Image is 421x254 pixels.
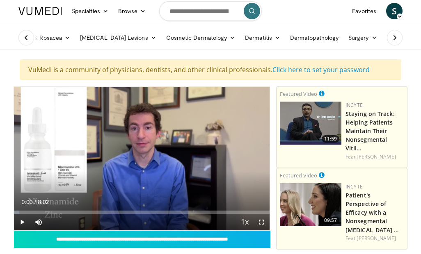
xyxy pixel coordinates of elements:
a: S [386,3,403,19]
img: fe0751a3-754b-4fa7-bfe3-852521745b57.png.150x105_q85_crop-smart_upscale.jpg [280,102,341,145]
a: Patient's Perspective of Efficacy with a Nonsegmental [MEDICAL_DATA] … [345,191,399,234]
button: Fullscreen [253,214,270,230]
a: 09:57 [280,183,341,226]
a: Incyte [345,102,363,109]
a: Click here to set your password [272,65,370,74]
button: Mute [30,214,47,230]
video-js: Video Player [14,87,270,230]
img: VuMedi Logo [18,7,62,15]
a: Favorites [347,3,381,19]
a: Surgery [343,29,382,46]
a: Acne & Rosacea [14,29,75,46]
span: 8:02 [38,199,49,205]
a: Staying on Track: Helping Patients Maintain Their Nonsegmental Vitil… [345,110,395,152]
span: 11:59 [322,135,339,143]
a: 11:59 [280,102,341,145]
span: / [34,199,36,205]
a: [PERSON_NAME] [357,153,396,160]
div: Progress Bar [14,211,270,214]
small: Featured Video [280,172,317,179]
button: Playback Rate [237,214,253,230]
a: Browse [113,3,151,19]
a: Incyte [345,183,363,190]
a: Dermatitis [240,29,285,46]
a: Specialties [67,3,113,19]
a: [MEDICAL_DATA] Lesions [75,29,161,46]
div: VuMedi is a community of physicians, dentists, and other clinical professionals. [20,59,401,80]
span: 09:57 [322,217,339,224]
img: 2c48d197-61e9-423b-8908-6c4d7e1deb64.png.150x105_q85_crop-smart_upscale.jpg [280,183,341,226]
a: Dermatopathology [285,29,343,46]
input: Search topics, interventions [159,1,262,21]
div: Feat. [345,153,404,161]
a: Cosmetic Dermatology [161,29,240,46]
small: Featured Video [280,90,317,98]
span: 0:00 [21,199,32,205]
a: [PERSON_NAME] [357,235,396,242]
button: Play [14,214,30,230]
div: Feat. [345,235,404,242]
